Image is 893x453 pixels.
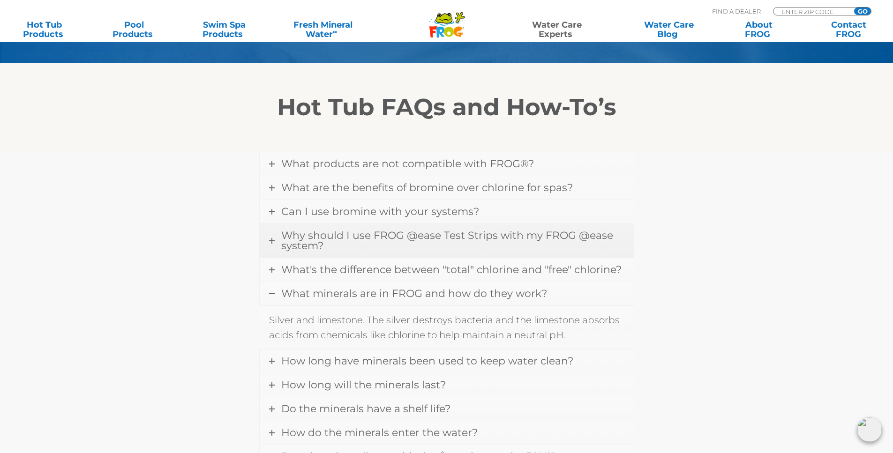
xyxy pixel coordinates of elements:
[281,426,478,439] span: How do the minerals enter the water?
[260,258,634,282] a: What's the difference between "total" chlorine and "free" chlorine?
[500,20,614,39] a: Water CareExperts
[269,312,624,342] p: Silver and limestone. The silver destroys bacteria and the limestone absorbs acids from chemicals...
[260,349,634,373] a: How long have minerals been used to keep water clean?
[634,20,704,39] a: Water CareBlog
[158,93,735,121] h2: Hot Tub FAQs and How-To’s
[189,20,259,39] a: Swim SpaProducts
[281,287,547,300] span: What minerals are in FROG and how do they work?
[260,397,634,421] a: Do the minerals have a shelf life?
[281,355,573,367] span: How long have minerals been used to keep water clean?
[99,20,169,39] a: PoolProducts
[281,229,613,252] span: Why should I use FROG @ease Test Strips with my FROG @ease system?
[333,28,338,35] sup: ∞
[281,205,479,218] span: Can I use bromine with your systems?
[281,263,622,276] span: What's the difference between "total" chlorine and "free" chlorine?
[281,379,446,391] span: How long will the minerals last?
[281,157,534,170] span: What products are not compatible with FROG®?
[9,20,79,39] a: Hot TubProducts
[260,200,634,223] a: Can I use bromine with your systems?
[260,282,634,305] a: What minerals are in FROG and how do they work?
[712,7,761,15] p: Find A Dealer
[814,20,884,39] a: ContactFROG
[260,152,634,176] a: What products are not compatible with FROG®?
[724,20,794,39] a: AboutFROG
[281,402,450,415] span: Do the minerals have a shelf life?
[260,373,634,397] a: How long will the minerals last?
[780,7,844,15] input: Zip Code Form
[281,181,573,194] span: What are the benefits of bromine over chlorine for spas?
[260,176,634,200] a: What are the benefits of bromine over chlorine for spas?
[260,421,634,445] a: How do the minerals enter the water?
[857,417,882,442] img: openIcon
[260,224,634,258] a: Why should I use FROG @ease Test Strips with my FROG @ease system?
[854,7,871,15] input: GO
[279,20,367,39] a: Fresh MineralWater∞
